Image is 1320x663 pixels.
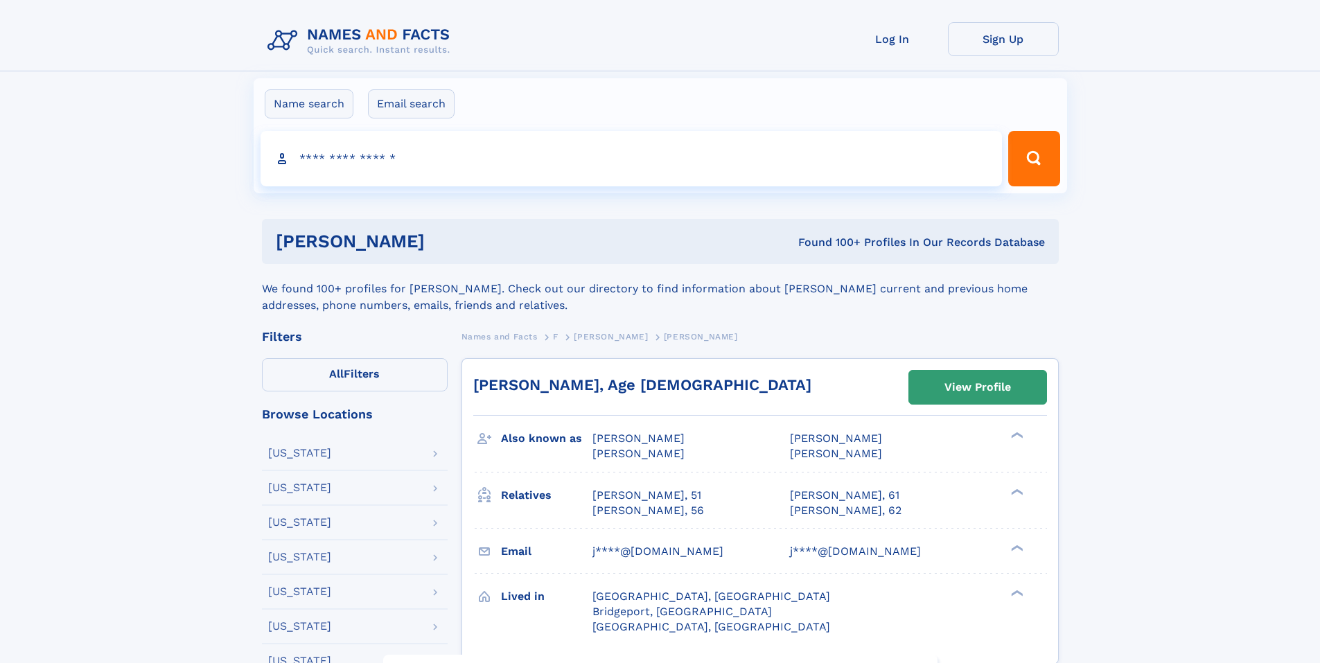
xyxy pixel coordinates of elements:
[268,517,331,528] div: [US_STATE]
[268,482,331,493] div: [US_STATE]
[574,328,648,345] a: [PERSON_NAME]
[501,484,592,507] h3: Relatives
[664,332,738,342] span: [PERSON_NAME]
[592,488,701,503] a: [PERSON_NAME], 51
[611,235,1045,250] div: Found 100+ Profiles In Our Records Database
[368,89,455,118] label: Email search
[948,22,1059,56] a: Sign Up
[574,332,648,342] span: [PERSON_NAME]
[1007,431,1024,440] div: ❯
[268,586,331,597] div: [US_STATE]
[262,264,1059,314] div: We found 100+ profiles for [PERSON_NAME]. Check out our directory to find information about [PERS...
[553,328,558,345] a: F
[268,448,331,459] div: [US_STATE]
[473,376,811,394] a: [PERSON_NAME], Age [DEMOGRAPHIC_DATA]
[461,328,538,345] a: Names and Facts
[592,605,772,618] span: Bridgeport, [GEOGRAPHIC_DATA]
[262,330,448,343] div: Filters
[592,432,685,445] span: [PERSON_NAME]
[592,620,830,633] span: [GEOGRAPHIC_DATA], [GEOGRAPHIC_DATA]
[501,427,592,450] h3: Also known as
[553,332,558,342] span: F
[592,590,830,603] span: [GEOGRAPHIC_DATA], [GEOGRAPHIC_DATA]
[268,551,331,563] div: [US_STATE]
[790,503,901,518] a: [PERSON_NAME], 62
[790,488,899,503] a: [PERSON_NAME], 61
[592,447,685,460] span: [PERSON_NAME]
[790,447,882,460] span: [PERSON_NAME]
[790,432,882,445] span: [PERSON_NAME]
[262,358,448,391] label: Filters
[837,22,948,56] a: Log In
[501,540,592,563] h3: Email
[592,503,704,518] a: [PERSON_NAME], 56
[944,371,1011,403] div: View Profile
[276,233,612,250] h1: [PERSON_NAME]
[909,371,1046,404] a: View Profile
[1007,543,1024,552] div: ❯
[1007,588,1024,597] div: ❯
[262,22,461,60] img: Logo Names and Facts
[1008,131,1059,186] button: Search Button
[1007,487,1024,496] div: ❯
[262,408,448,421] div: Browse Locations
[261,131,1003,186] input: search input
[265,89,353,118] label: Name search
[268,621,331,632] div: [US_STATE]
[501,585,592,608] h3: Lived in
[329,367,344,380] span: All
